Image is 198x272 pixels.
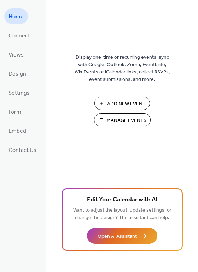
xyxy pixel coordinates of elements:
span: Manage Events [107,117,146,124]
a: Connect [4,28,34,43]
button: Add New Event [94,97,150,110]
span: Contact Us [8,145,36,156]
a: Form [4,104,25,119]
a: Home [4,8,28,24]
span: Embed [8,126,26,137]
span: Form [8,107,21,118]
button: Manage Events [94,113,151,126]
button: Open AI Assistant [87,228,157,244]
a: Settings [4,85,34,100]
a: Contact Us [4,142,41,158]
span: Edit Your Calendar with AI [87,195,157,205]
span: Add New Event [107,100,146,108]
span: Settings [8,88,30,99]
span: Want to adjust the layout, update settings, or change the design? The assistant can help. [73,206,171,223]
a: Design [4,66,30,81]
span: Display one-time or recurring events, sync with Google, Outlook, Zoom, Eventbrite, Wix Events or ... [75,54,170,83]
span: Connect [8,30,30,42]
span: Home [8,11,24,23]
span: Open AI Assistant [98,233,137,240]
a: Embed [4,123,30,138]
span: Views [8,49,24,61]
span: Design [8,69,26,80]
a: Views [4,47,28,62]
